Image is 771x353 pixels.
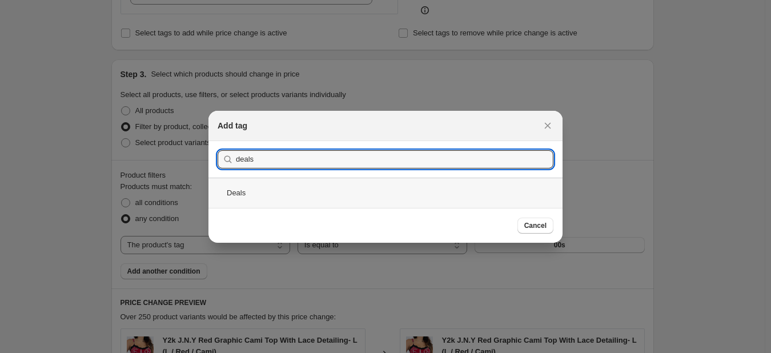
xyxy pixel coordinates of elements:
button: Close [540,118,556,134]
div: Deals [208,178,563,208]
span: Cancel [524,221,547,230]
button: Cancel [517,218,553,234]
input: Search tags [236,150,553,169]
h2: Add tag [218,120,247,131]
